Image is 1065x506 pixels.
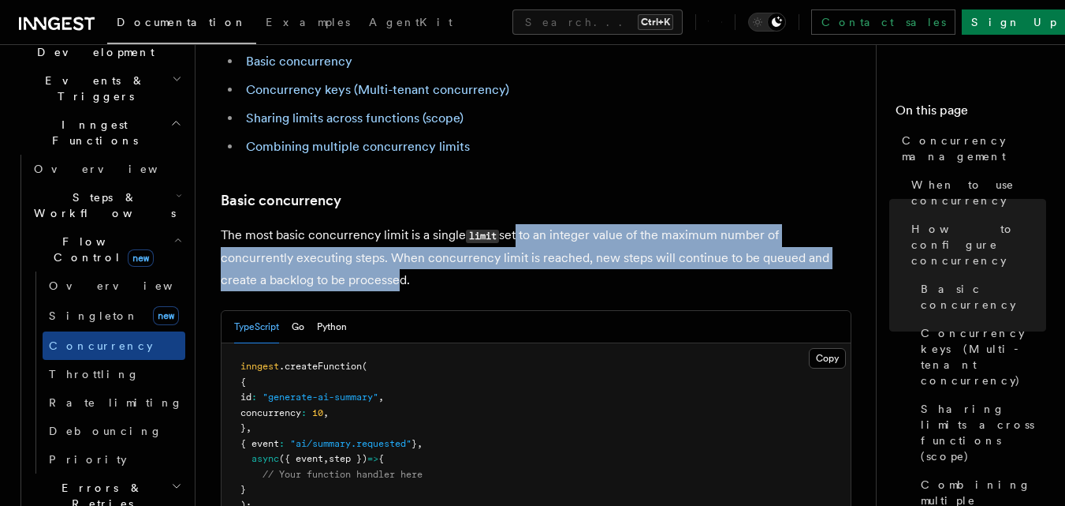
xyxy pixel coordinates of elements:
span: : [279,438,285,449]
a: Overview [43,272,185,300]
span: step }) [329,453,367,464]
button: Inngest Functions [13,111,185,155]
button: Steps & Workflows [28,183,185,227]
a: Concurrency [43,332,185,360]
a: AgentKit [359,5,462,43]
span: 10 [312,407,323,418]
span: // Your function handler here [263,469,423,480]
a: Combining multiple concurrency limits [246,139,470,154]
span: } [240,484,246,495]
button: Toggle dark mode [748,13,786,32]
span: { [240,377,246,388]
a: Sharing limits across functions (scope) [246,111,464,126]
a: Concurrency keys (Multi-tenant concurrency) [914,319,1046,395]
span: ( [362,361,367,372]
span: Singleton [49,309,139,322]
span: Examples [266,16,350,28]
a: Contact sales [811,9,955,35]
span: Inngest Functions [13,117,170,148]
button: Flow Controlnew [28,227,185,272]
span: Rate limiting [49,396,183,409]
div: Flow Controlnew [28,272,185,474]
a: Basic concurrency [246,54,352,69]
a: Singletonnew [43,300,185,332]
span: .createFunction [279,361,362,372]
a: Priority [43,445,185,474]
span: Concurrency [49,339,153,352]
button: Search...Ctrl+K [512,9,683,35]
a: Examples [256,5,359,43]
a: Sharing limits across functions (scope) [914,395,1046,470]
button: Events & Triggers [13,66,185,111]
span: new [128,249,154,267]
button: Local Development [13,22,185,66]
a: How to configure concurrency [905,215,1046,275]
a: Concurrency management [896,126,1046,171]
span: : [251,392,257,403]
button: Go [292,311,304,343]
span: , [378,392,384,403]
p: The most basic concurrency limit is a single set to an integer value of the maximum number of con... [221,224,851,291]
span: inngest [240,361,279,372]
span: } [240,422,246,433]
span: => [367,453,378,464]
span: When to use concurrency [911,177,1046,208]
kbd: Ctrl+K [638,14,673,30]
span: How to configure concurrency [911,221,1046,268]
span: AgentKit [369,16,452,28]
span: Debouncing [49,425,162,437]
span: Priority [49,453,127,466]
a: Rate limiting [43,388,185,417]
span: "ai/summary.requested" [290,438,411,449]
span: { [378,453,384,464]
span: Concurrency keys (Multi-tenant concurrency) [921,325,1046,388]
span: "generate-ai-summary" [263,392,378,403]
a: Concurrency keys (Multi-tenant concurrency) [246,82,509,97]
span: Steps & Workflows [28,189,176,221]
a: Throttling [43,360,185,388]
span: async [251,453,279,464]
a: When to use concurrency [905,171,1046,215]
a: Basic concurrency [221,189,341,212]
span: Local Development [13,28,172,60]
span: Documentation [117,16,247,28]
span: , [246,422,251,433]
a: Overview [28,155,185,183]
span: , [323,453,329,464]
span: id [240,392,251,403]
span: Concurrency management [902,133,1046,164]
button: TypeScript [234,311,279,343]
span: { event [240,438,279,449]
a: Basic concurrency [914,275,1046,319]
a: Debouncing [43,417,185,445]
span: Sharing limits across functions (scope) [921,401,1046,464]
span: new [153,306,179,325]
span: , [417,438,423,449]
code: limit [466,230,499,243]
span: ({ event [279,453,323,464]
button: Python [317,311,347,343]
span: Events & Triggers [13,73,172,104]
button: Copy [809,348,846,369]
span: Flow Control [28,234,173,265]
span: Basic concurrency [921,281,1046,313]
span: , [323,407,329,418]
span: concurrency [240,407,301,418]
span: Overview [34,163,196,175]
h4: On this page [896,101,1046,126]
span: Overview [49,279,211,292]
span: Throttling [49,368,140,380]
span: : [301,407,307,418]
a: Documentation [107,5,256,44]
span: } [411,438,417,449]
